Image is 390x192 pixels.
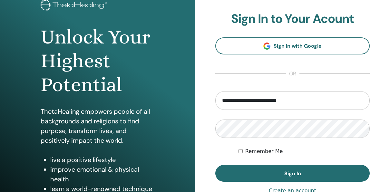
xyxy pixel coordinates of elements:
[215,165,370,182] button: Sign In
[215,12,370,26] h2: Sign In to Your Acount
[239,148,370,155] div: Keep me authenticated indefinitely or until I manually logout
[41,107,154,145] p: ThetaHealing empowers people of all backgrounds and religions to find purpose, transform lives, a...
[284,170,301,177] span: Sign In
[274,43,322,49] span: Sign In with Google
[215,37,370,54] a: Sign In with Google
[50,165,154,184] li: improve emotional & physical health
[41,25,154,97] h1: Unlock Your Highest Potential
[286,70,299,78] span: or
[245,148,283,155] label: Remember Me
[50,155,154,165] li: live a positive lifestyle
